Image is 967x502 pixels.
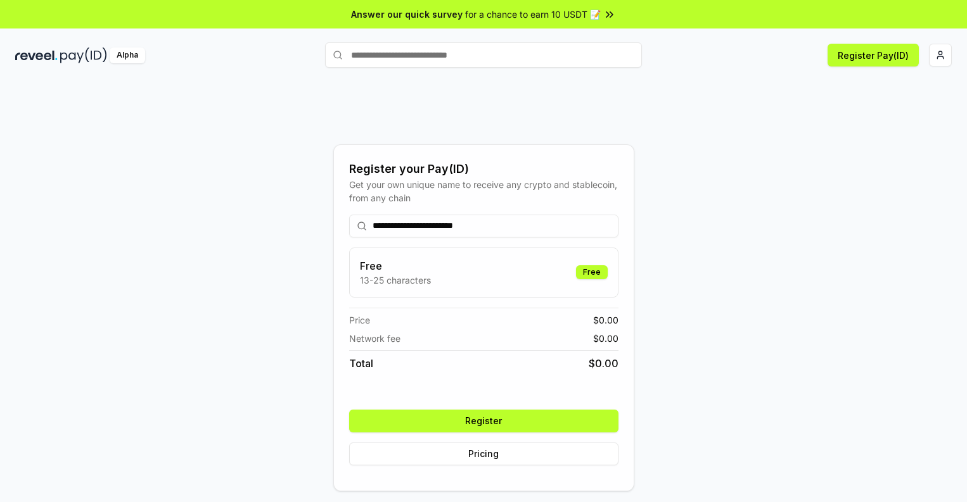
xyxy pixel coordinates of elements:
[349,442,618,465] button: Pricing
[349,178,618,204] div: Get your own unique name to receive any crypto and stablecoin, from any chain
[110,47,145,63] div: Alpha
[349,410,618,432] button: Register
[593,332,618,345] span: $ 0.00
[15,47,58,63] img: reveel_dark
[593,313,618,327] span: $ 0.00
[465,8,601,21] span: for a chance to earn 10 USDT 📝
[349,332,400,345] span: Network fee
[576,265,608,279] div: Free
[349,313,370,327] span: Price
[60,47,107,63] img: pay_id
[349,160,618,178] div: Register your Pay(ID)
[360,258,431,273] h3: Free
[349,356,373,371] span: Total
[828,44,919,66] button: Register Pay(ID)
[589,356,618,371] span: $ 0.00
[360,273,431,287] p: 13-25 characters
[351,8,463,21] span: Answer our quick survey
